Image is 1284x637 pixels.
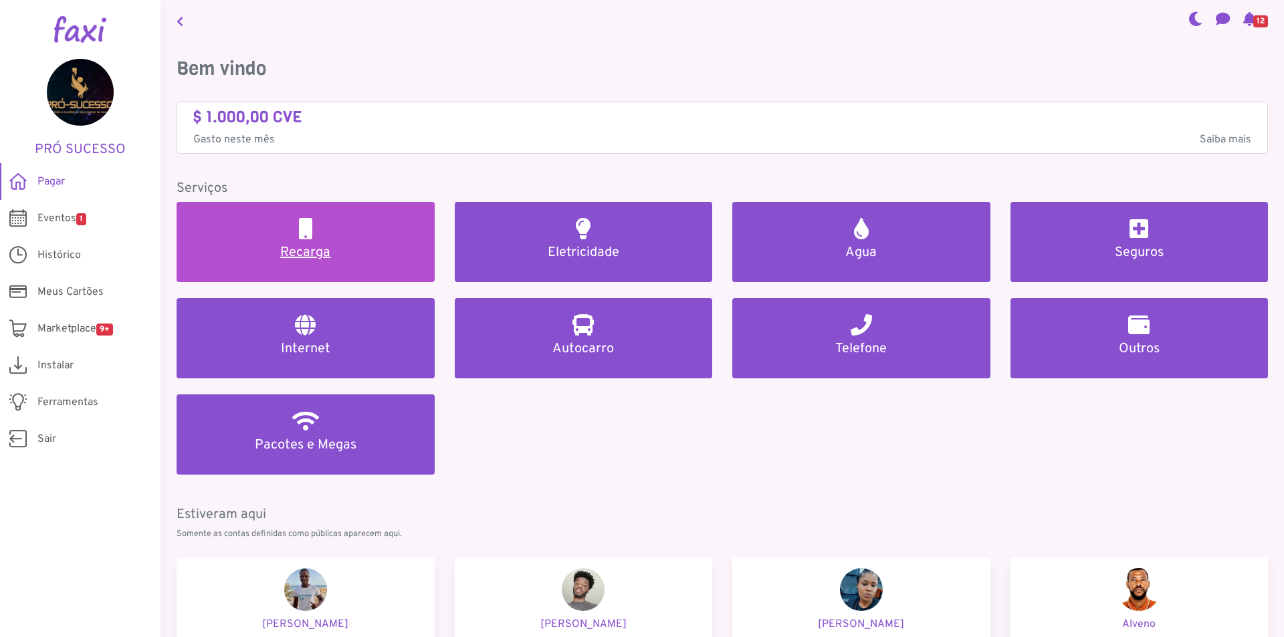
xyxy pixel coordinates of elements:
[562,568,605,611] img: Dannyel Pina
[177,298,435,378] a: Internet
[20,142,140,158] h5: PRÓ SUCESSO
[1027,341,1253,357] h5: Outros
[1010,298,1269,378] a: Outros
[193,132,1251,148] p: Gasto neste mês
[193,341,419,357] h5: Internet
[193,437,419,453] h5: Pacotes e Megas
[1253,15,1268,27] span: 12
[187,616,424,632] p: [PERSON_NAME]
[465,616,702,632] p: [PERSON_NAME]
[748,341,974,357] h5: Telefone
[455,202,713,282] a: Eletricidade
[1027,245,1253,261] h5: Seguros
[1021,616,1258,632] p: Alveno
[471,341,697,357] h5: Autocarro
[732,298,990,378] a: Telefone
[20,59,140,158] a: PRÓ SUCESSO
[37,174,65,190] span: Pagar
[193,245,419,261] h5: Recarga
[284,568,327,611] img: Cé Fernandes
[37,247,81,263] span: Histórico
[37,321,113,337] span: Marketplace
[37,211,86,227] span: Eventos
[177,528,1268,541] p: Somente as contas definidas como públicas aparecem aqui.
[37,358,74,374] span: Instalar
[743,616,980,632] p: [PERSON_NAME]
[1117,568,1160,611] img: Alveno
[37,284,104,300] span: Meus Cartões
[840,568,883,611] img: Jandira Jorgeane
[748,245,974,261] h5: Agua
[177,57,1268,80] h3: Bem vindo
[96,324,113,336] span: 9+
[471,245,697,261] h5: Eletricidade
[455,298,713,378] a: Autocarro
[193,108,1251,127] h4: $ 1.000,00 CVE
[193,108,1251,148] a: $ 1.000,00 CVE Gasto neste mêsSaiba mais
[177,202,435,282] a: Recarga
[76,213,86,225] span: 1
[732,202,990,282] a: Agua
[177,180,1268,197] h5: Serviços
[177,507,1268,523] h5: Estiveram aqui
[37,394,98,410] span: Ferramentas
[177,394,435,475] a: Pacotes e Megas
[1010,202,1269,282] a: Seguros
[37,431,56,447] span: Sair
[1200,132,1251,148] span: Saiba mais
